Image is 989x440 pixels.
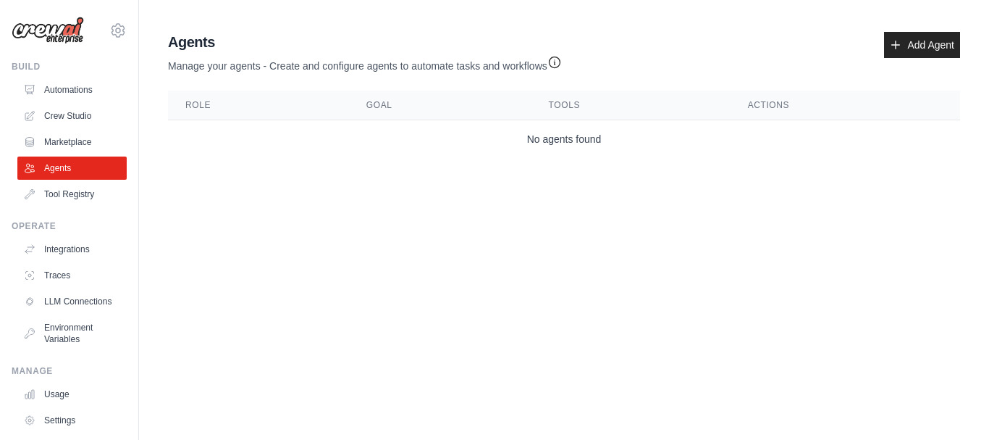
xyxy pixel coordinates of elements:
[17,183,127,206] a: Tool Registry
[731,91,960,120] th: Actions
[17,130,127,154] a: Marketplace
[17,78,127,101] a: Automations
[17,264,127,287] a: Traces
[12,17,84,44] img: Logo
[17,316,127,351] a: Environment Variables
[168,52,562,73] p: Manage your agents - Create and configure agents to automate tasks and workflows
[12,61,127,72] div: Build
[17,409,127,432] a: Settings
[349,91,531,120] th: Goal
[17,383,127,406] a: Usage
[12,220,127,232] div: Operate
[168,91,349,120] th: Role
[17,104,127,128] a: Crew Studio
[17,157,127,180] a: Agents
[17,238,127,261] a: Integrations
[168,32,562,52] h2: Agents
[884,32,960,58] a: Add Agent
[12,365,127,377] div: Manage
[17,290,127,313] a: LLM Connections
[168,120,960,159] td: No agents found
[531,91,731,120] th: Tools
